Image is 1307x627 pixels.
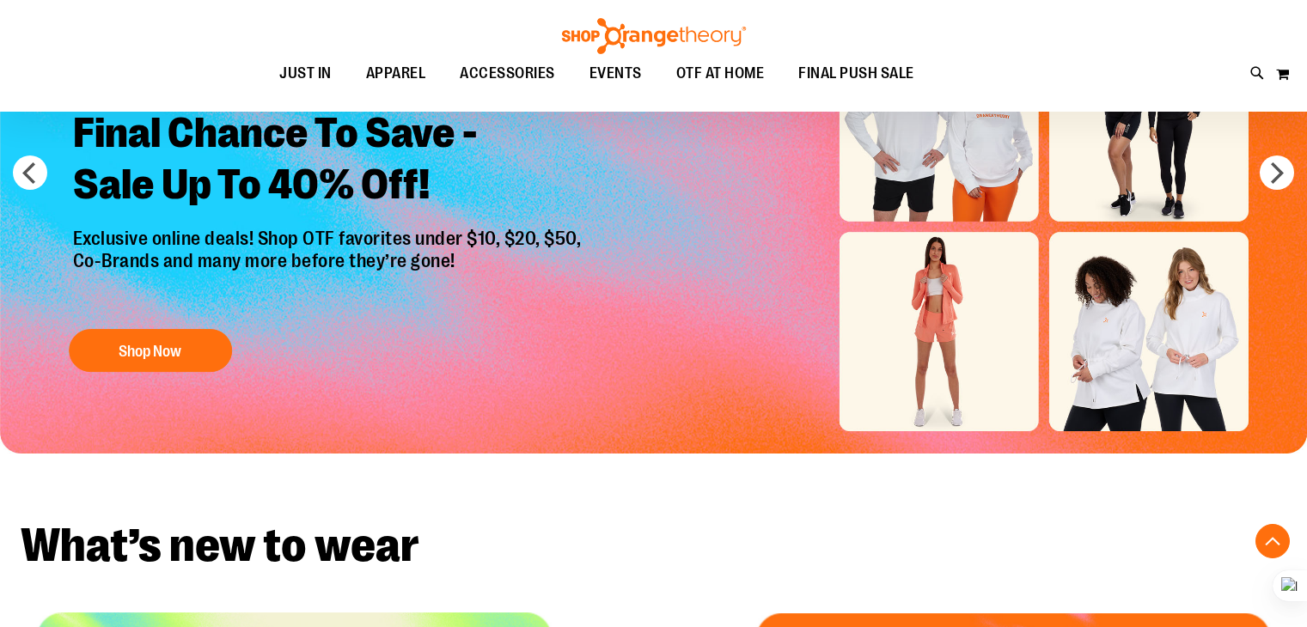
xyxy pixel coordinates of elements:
[60,94,599,228] h2: Final Chance To Save - Sale Up To 40% Off!
[21,522,1286,569] h2: What’s new to wear
[676,54,765,93] span: OTF AT HOME
[1255,524,1290,558] button: Back To Top
[279,54,332,93] span: JUST IN
[366,54,426,93] span: APPAREL
[262,54,349,94] a: JUST IN
[349,54,443,94] a: APPAREL
[460,54,555,93] span: ACCESSORIES
[13,155,47,190] button: prev
[659,54,782,94] a: OTF AT HOME
[798,54,914,93] span: FINAL PUSH SALE
[60,228,599,312] p: Exclusive online deals! Shop OTF favorites under $10, $20, $50, Co-Brands and many more before th...
[572,54,659,94] a: EVENTS
[1260,155,1294,190] button: next
[559,18,748,54] img: Shop Orangetheory
[69,329,232,372] button: Shop Now
[781,54,931,94] a: FINAL PUSH SALE
[589,54,642,93] span: EVENTS
[443,54,572,94] a: ACCESSORIES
